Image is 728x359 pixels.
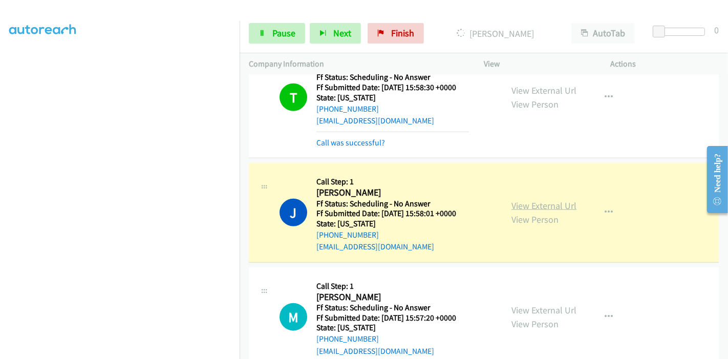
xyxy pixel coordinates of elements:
[316,291,469,303] h2: [PERSON_NAME]
[249,23,305,44] a: Pause
[316,230,379,240] a: [PHONE_NUMBER]
[699,139,728,220] iframe: Resource Center
[316,242,434,251] a: [EMAIL_ADDRESS][DOMAIN_NAME]
[438,27,553,40] p: [PERSON_NAME]
[272,27,295,39] span: Pause
[280,303,307,331] div: The call is yet to be attempted
[316,208,469,219] h5: Ff Submitted Date: [DATE] 15:58:01 +0000
[316,93,469,103] h5: State: [US_STATE]
[280,199,307,226] h1: J
[511,98,559,110] a: View Person
[316,323,469,333] h5: State: [US_STATE]
[316,313,469,323] h5: Ff Submitted Date: [DATE] 15:57:20 +0000
[316,104,379,114] a: [PHONE_NUMBER]
[368,23,424,44] a: Finish
[391,27,414,39] span: Finish
[658,28,705,36] div: Delay between calls (in seconds)
[316,116,434,125] a: [EMAIL_ADDRESS][DOMAIN_NAME]
[316,82,469,93] h5: Ff Submitted Date: [DATE] 15:58:30 +0000
[511,318,559,330] a: View Person
[316,72,469,82] h5: Ff Status: Scheduling - No Answer
[316,303,469,313] h5: Ff Status: Scheduling - No Answer
[611,58,719,70] p: Actions
[316,346,434,356] a: [EMAIL_ADDRESS][DOMAIN_NAME]
[280,83,307,111] h1: T
[511,200,576,212] a: View External Url
[316,281,469,291] h5: Call Step: 1
[511,304,576,316] a: View External Url
[310,23,361,44] button: Next
[249,58,465,70] p: Company Information
[316,177,469,187] h5: Call Step: 1
[316,334,379,344] a: [PHONE_NUMBER]
[316,187,469,199] h2: [PERSON_NAME]
[280,303,307,331] h1: M
[484,58,592,70] p: View
[571,23,635,44] button: AutoTab
[511,214,559,225] a: View Person
[511,85,576,96] a: View External Url
[316,138,385,147] a: Call was successful?
[316,219,469,229] h5: State: [US_STATE]
[333,27,351,39] span: Next
[316,199,469,209] h5: Ff Status: Scheduling - No Answer
[714,23,719,37] div: 0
